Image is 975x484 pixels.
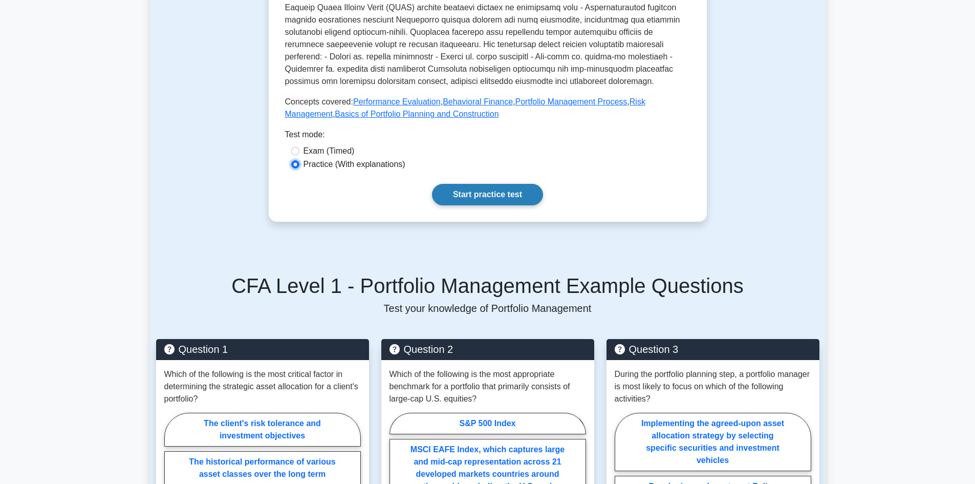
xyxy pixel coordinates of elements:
[389,343,586,355] h5: Question 2
[615,343,811,355] h5: Question 3
[156,273,819,298] h5: CFA Level 1 - Portfolio Management Example Questions
[353,97,441,106] a: Performance Evaluation
[389,413,586,434] label: S&P 500 Index
[285,96,690,120] p: Concepts covered: , , , ,
[304,158,405,171] label: Practice (With explanations)
[164,368,361,405] p: Which of the following is the most critical factor in determining the strategic asset allocation ...
[156,302,819,314] p: Test your knowledge of Portfolio Management
[164,413,361,447] label: The client's risk tolerance and investment objectives
[335,110,499,118] a: Basics of Portfolio Planning and Construction
[443,97,513,106] a: Behavioral Finance
[389,368,586,405] p: Which of the following is the most appropriate benchmark for a portfolio that primarily consists ...
[615,413,811,471] label: Implementing the agreed-upon asset allocation strategy by selecting specific securities and inves...
[304,145,355,157] label: Exam (Timed)
[164,343,361,355] h5: Question 1
[615,368,811,405] p: During the portfolio planning step, a portfolio manager is most likely to focus on which of the f...
[515,97,627,106] a: Portfolio Management Process
[285,129,690,145] div: Test mode:
[432,184,543,205] a: Start practice test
